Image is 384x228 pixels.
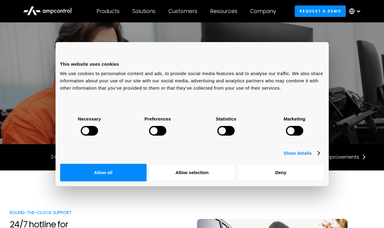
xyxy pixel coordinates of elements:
strong: Preferences [144,116,171,121]
a: Request a demo [295,5,346,17]
div: Resources [210,8,237,15]
div: Customers [168,8,197,15]
div: Company [250,8,276,15]
a: Show details [284,150,319,157]
div: Products [97,8,120,15]
button: Allow selection [149,164,235,181]
strong: Statistics [216,116,236,121]
a: 24/7 Support [51,154,89,160]
strong: Marketing [284,116,305,121]
strong: Necessary [78,116,101,121]
div: Solutions [132,8,155,15]
div: This website uses cookies [60,60,324,68]
div: We use cookies to personalise content and ads, to provide social media features and to analyse ou... [60,70,324,92]
div: Round-the-Clock Support [10,209,152,216]
button: Deny [238,164,324,181]
button: Allow all [60,164,147,181]
div: 24/7 Support [51,154,82,160]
